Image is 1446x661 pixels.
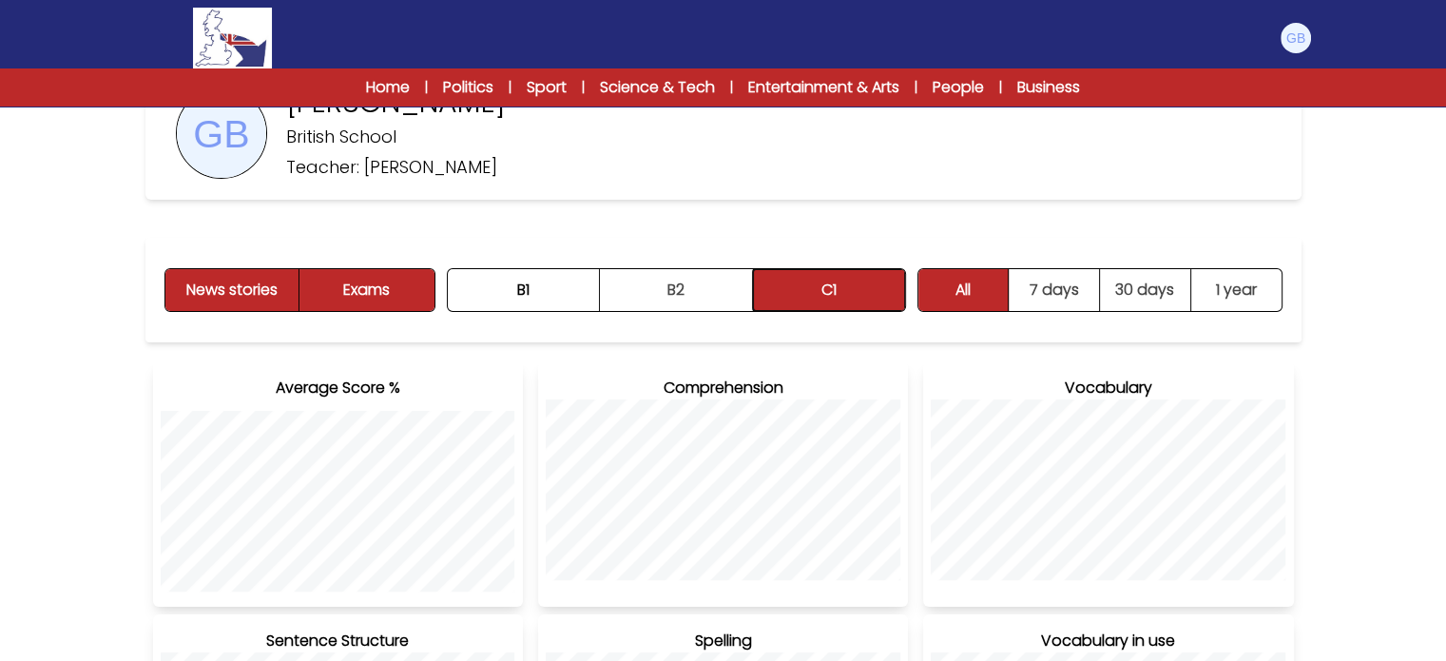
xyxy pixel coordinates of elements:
[134,8,332,68] a: Logo
[161,630,515,652] h3: Sentence Structure
[1281,23,1311,53] img: Giovanni Luca Biundo
[915,78,917,97] span: |
[286,86,506,120] p: [PERSON_NAME]
[1191,269,1282,311] button: 1 year
[753,269,905,311] button: C1
[730,78,733,97] span: |
[425,78,428,97] span: |
[286,124,396,150] p: British School
[509,78,511,97] span: |
[546,377,900,399] h3: Comprehension
[748,76,899,99] a: Entertainment & Arts
[443,76,493,99] a: Politics
[931,630,1285,652] h3: Vocabulary in use
[286,154,497,181] p: Teacher: [PERSON_NAME]
[527,76,567,99] a: Sport
[1017,76,1080,99] a: Business
[448,269,601,311] button: B1
[600,76,715,99] a: Science & Tech
[999,78,1002,97] span: |
[600,269,753,311] button: B2
[1009,269,1100,311] button: 7 days
[177,88,266,178] img: UserPhoto
[299,269,434,311] button: Exams
[366,76,410,99] a: Home
[165,269,300,311] button: News stories
[161,377,515,399] h3: Average Score %
[933,76,984,99] a: People
[918,269,1010,311] button: All
[1100,269,1191,311] button: 30 days
[931,377,1285,399] h3: Vocabulary
[193,8,271,68] img: Logo
[582,78,585,97] span: |
[546,630,900,652] h3: Spelling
